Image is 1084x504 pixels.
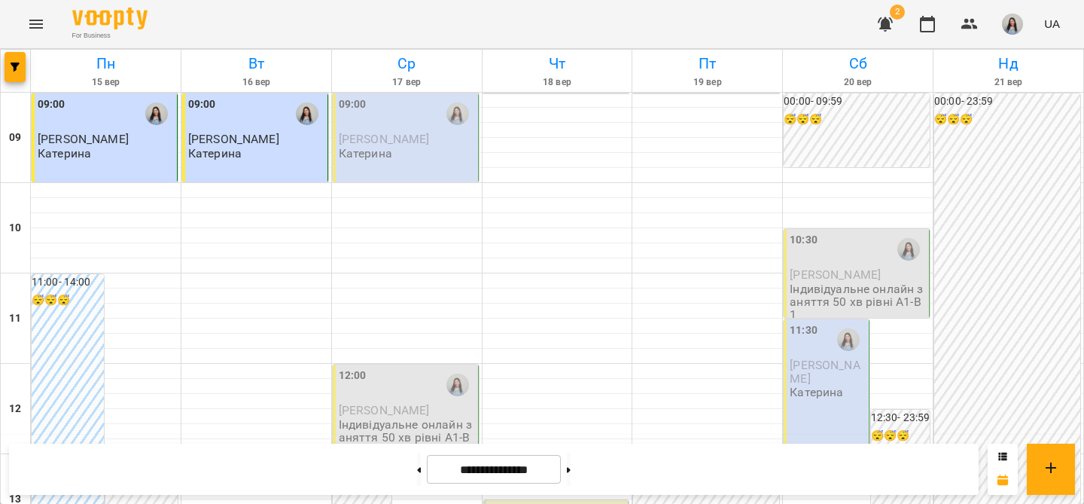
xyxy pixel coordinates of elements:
img: Катерина [897,238,920,261]
img: Катерина [446,102,469,125]
img: Voopty Logo [72,8,148,29]
h6: 00:00 - 23:59 [934,93,1080,110]
h6: Пт [635,52,780,75]
h6: Сб [785,52,930,75]
p: Катерина [790,386,843,399]
h6: Чт [485,52,630,75]
label: 12:00 [339,368,367,384]
img: Катерина [145,102,168,125]
h6: 12:30 - 23:59 [871,410,930,426]
h6: 16 вер [184,75,329,90]
span: [PERSON_NAME] [790,358,860,385]
span: For Business [72,31,148,41]
label: 10:30 [790,232,818,249]
label: 09:00 [339,96,367,113]
span: [PERSON_NAME] [790,267,881,282]
h6: 15 вер [33,75,178,90]
h6: Пн [33,52,178,75]
h6: 18 вер [485,75,630,90]
h6: 09 [9,130,21,146]
h6: 😴😴😴 [871,428,930,444]
p: Катерина [188,147,242,160]
h6: 😴😴😴 [32,292,104,309]
span: 2 [890,5,905,20]
h6: 21 вер [936,75,1081,90]
label: 11:30 [790,322,818,339]
h6: 😴😴😴 [934,111,1080,128]
button: UA [1038,10,1066,38]
img: 00729b20cbacae7f74f09ddf478bc520.jpg [1002,14,1023,35]
label: 09:00 [188,96,216,113]
h6: 12 [9,401,21,417]
p: Індивідуальне онлайн заняття 50 хв рівні А1-В1 [790,283,926,322]
h6: 00:00 - 09:59 [784,93,930,110]
img: Катерина [446,374,469,396]
span: [PERSON_NAME] [339,132,430,146]
span: [PERSON_NAME] [188,132,279,146]
h6: 11:00 - 14:00 [32,274,104,291]
span: UA [1044,16,1060,32]
h6: Вт [184,52,329,75]
h6: 10 [9,220,21,237]
p: Катерина [38,147,91,160]
span: [PERSON_NAME] [339,403,430,417]
h6: 19 вер [635,75,780,90]
h6: Нд [936,52,1081,75]
p: Катерина [339,147,392,160]
h6: 11 [9,310,21,327]
button: Menu [18,6,54,42]
img: Катерина [296,102,318,125]
h6: Ср [334,52,480,75]
h6: 😴😴😴 [784,111,930,128]
h6: 20 вер [785,75,930,90]
img: Катерина [837,328,860,351]
h6: 17 вер [334,75,480,90]
p: Індивідуальне онлайн заняття 50 хв рівні А1-В1 [339,418,475,457]
label: 09:00 [38,96,65,113]
span: [PERSON_NAME] [38,132,129,146]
